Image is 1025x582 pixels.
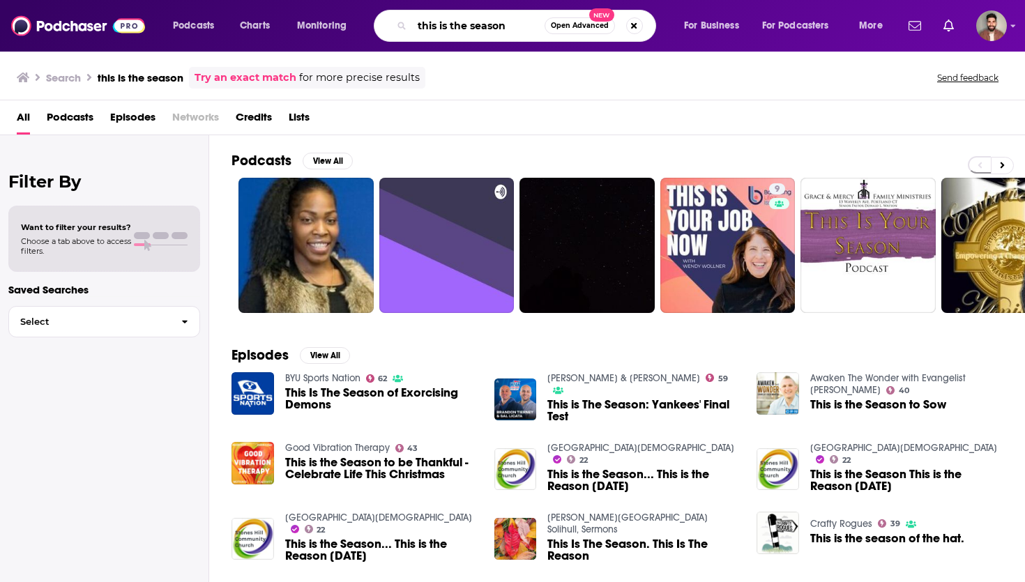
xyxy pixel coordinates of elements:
[21,222,131,232] span: Want to filter your results?
[849,15,900,37] button: open menu
[547,372,700,384] a: Brandon Tierney & Sal Licata
[231,442,274,484] img: This is the Season to be Thankful - Celebrate Life This Christmas
[938,14,959,38] a: Show notifications dropdown
[236,106,272,135] a: Credits
[757,512,799,554] img: This is the season of the hat.
[47,106,93,135] a: Podcasts
[775,183,780,197] span: 9
[231,518,274,560] a: This is the Season... This is the Reason 12/15/2024
[285,372,360,384] a: BYU Sports Nation
[9,317,170,326] span: Select
[173,16,214,36] span: Podcasts
[899,388,909,394] span: 40
[46,71,81,84] h3: Search
[494,448,537,491] img: This is the Season... This is the Reason 12/22/2024
[231,346,350,364] a: EpisodesView All
[547,512,708,535] a: Shirley Baptist Church Solihull, Sermons
[976,10,1007,41] img: User Profile
[762,16,829,36] span: For Podcasters
[303,153,353,169] button: View All
[830,455,851,464] a: 22
[551,22,609,29] span: Open Advanced
[285,538,478,562] span: This is the Season... This is the Reason [DATE]
[494,518,537,560] img: This Is The Season. This Is The Reason
[387,10,669,42] div: Search podcasts, credits, & more...
[17,106,30,135] a: All
[300,347,350,364] button: View All
[231,346,289,364] h2: Episodes
[378,376,387,382] span: 62
[547,442,734,454] a: Stones Hill Community Church
[547,399,740,422] a: This is The Season: Yankees' Final Test
[172,106,219,135] span: Networks
[21,236,131,256] span: Choose a tab above to access filters.
[289,106,310,135] a: Lists
[305,525,326,533] a: 22
[933,72,1003,84] button: Send feedback
[567,455,588,464] a: 22
[110,106,155,135] a: Episodes
[903,14,927,38] a: Show notifications dropdown
[810,399,946,411] a: This is the Season to Sow
[231,152,353,169] a: PodcastsView All
[395,444,418,452] a: 43
[660,178,796,313] a: 9
[810,533,964,544] a: This is the season of the hat.
[285,512,472,523] a: Stones Hill Community Church
[810,518,872,530] a: Crafty Rogues
[589,8,614,22] span: New
[285,538,478,562] a: This is the Season... This is the Reason 12/15/2024
[810,442,997,454] a: Stones Hill Community Church
[98,71,183,84] h3: this is the season
[810,468,1003,492] a: This is the Season This is the Reason 12/29/2024
[163,15,232,37] button: open menu
[231,152,291,169] h2: Podcasts
[547,538,740,562] a: This Is The Season. This Is The Reason
[231,15,278,37] a: Charts
[8,306,200,337] button: Select
[11,13,145,39] img: Podchaser - Follow, Share and Rate Podcasts
[674,15,757,37] button: open menu
[976,10,1007,41] button: Show profile menu
[545,17,615,34] button: Open AdvancedNew
[547,468,740,492] span: This is the Season... This is the Reason [DATE]
[285,457,478,480] a: This is the Season to be Thankful - Celebrate Life This Christmas
[810,372,966,396] a: Awaken The Wonder with Evangelist Caleb Wampler
[718,376,728,382] span: 59
[285,387,478,411] a: This Is The Season of Exorcising Demons
[859,16,883,36] span: More
[753,15,849,37] button: open menu
[8,283,200,296] p: Saved Searches
[285,442,390,454] a: Good Vibration Therapy
[240,16,270,36] span: Charts
[684,16,739,36] span: For Business
[407,445,418,452] span: 43
[297,16,347,36] span: Monitoring
[976,10,1007,41] span: Logged in as calmonaghan
[366,374,388,383] a: 62
[706,374,728,382] a: 59
[412,15,545,37] input: Search podcasts, credits, & more...
[494,378,537,421] img: This is The Season: Yankees' Final Test
[8,171,200,192] h2: Filter By
[231,372,274,415] img: This Is The Season of Exorcising Demons
[757,448,799,491] img: This is the Season This is the Reason 12/29/2024
[810,468,1003,492] span: This is the Season This is the Reason [DATE]
[547,468,740,492] a: This is the Season... This is the Reason 12/22/2024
